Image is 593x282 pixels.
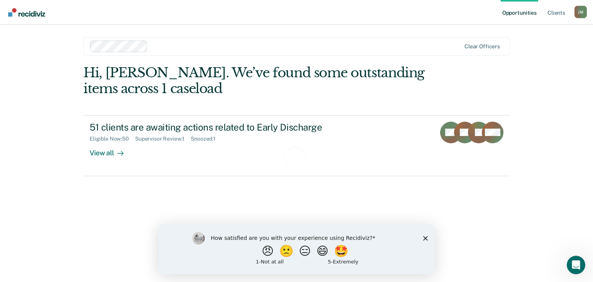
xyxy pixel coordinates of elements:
a: 51 clients are awaiting actions related to Early DischargeEligible Now:50Supervisor Review:1Snooz... [83,115,510,176]
div: View all [90,142,133,157]
div: Supervisor Review : 1 [135,136,191,142]
div: J M [574,6,587,18]
div: 51 clients are awaiting actions related to Early Discharge [90,122,361,133]
div: Eligible Now : 50 [90,136,135,142]
div: Snoozed : 1 [191,136,222,142]
img: Recidiviz [8,8,45,17]
div: Hi, [PERSON_NAME]. We’ve found some outstanding items across 1 caseload [83,65,424,97]
button: Profile dropdown button [574,6,587,18]
div: Clear officers [464,43,500,50]
iframe: Survey by Kim from Recidiviz [158,224,435,274]
iframe: Intercom live chat [567,256,585,274]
